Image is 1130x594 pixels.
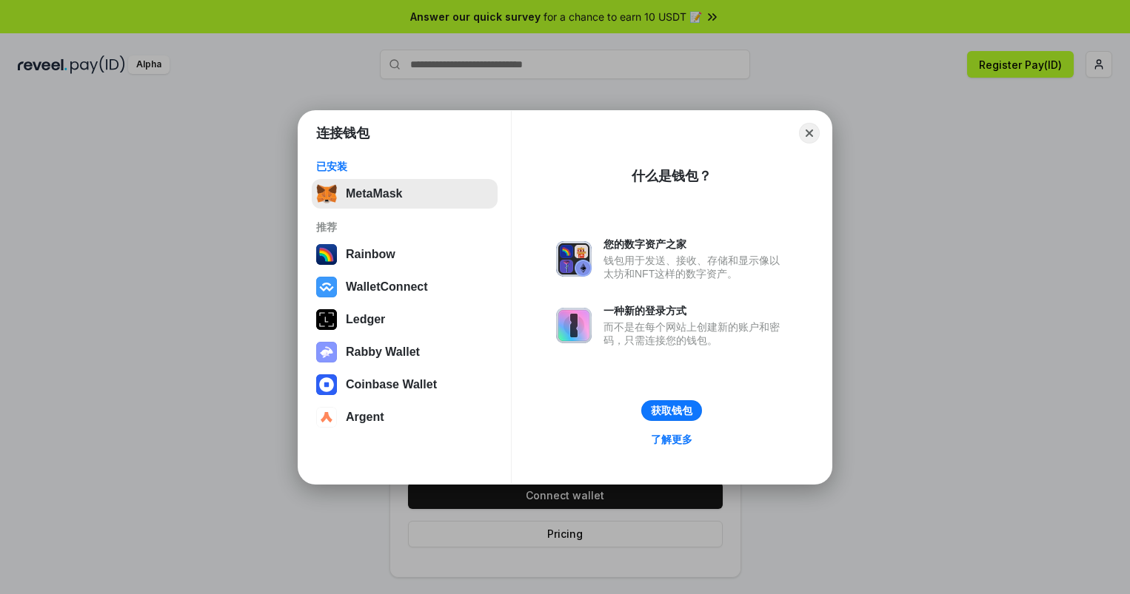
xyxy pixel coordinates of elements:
div: MetaMask [346,187,402,200]
div: 了解更多 [651,433,692,446]
img: svg+xml,%3Csvg%20xmlns%3D%22http%3A%2F%2Fwww.w3.org%2F2000%2Fsvg%22%20fill%3D%22none%22%20viewBox... [316,342,337,362]
img: svg+xml,%3Csvg%20width%3D%2228%22%20height%3D%2228%22%20viewBox%3D%220%200%2028%2028%22%20fill%3D... [316,374,337,395]
div: 已安装 [316,160,493,173]
button: Rainbow [312,240,498,269]
div: 获取钱包 [651,404,692,417]
button: Ledger [312,305,498,334]
div: 一种新的登录方式 [604,304,787,317]
div: Argent [346,411,384,424]
div: Rabby Wallet [346,345,420,359]
div: Ledger [346,313,385,326]
h1: 连接钱包 [316,124,370,142]
div: 什么是钱包？ [632,167,712,185]
img: svg+xml,%3Csvg%20width%3D%22120%22%20height%3D%22120%22%20viewBox%3D%220%200%20120%20120%22%20fil... [316,244,337,265]
div: 推荐 [316,220,493,234]
button: Close [799,123,820,144]
div: WalletConnect [346,280,428,294]
button: MetaMask [312,179,498,209]
img: svg+xml,%3Csvg%20xmlns%3D%22http%3A%2F%2Fwww.w3.org%2F2000%2Fsvg%22%20fill%3D%22none%22%20viewBox... [556,241,592,277]
div: 您的数字资产之家 [604,237,787,251]
div: Rainbow [346,248,395,261]
div: 而不是在每个网站上创建新的账户和密码，只需连接您的钱包。 [604,320,787,347]
button: Coinbase Wallet [312,370,498,399]
div: Coinbase Wallet [346,378,437,391]
img: svg+xml,%3Csvg%20width%3D%2228%22%20height%3D%2228%22%20viewBox%3D%220%200%2028%2028%22%20fill%3D... [316,277,337,297]
button: 获取钱包 [641,400,702,421]
img: svg+xml,%3Csvg%20xmlns%3D%22http%3A%2F%2Fwww.w3.org%2F2000%2Fsvg%22%20width%3D%2228%22%20height%3... [316,309,337,330]
a: 了解更多 [642,430,701,449]
button: WalletConnect [312,272,498,302]
img: svg+xml,%3Csvg%20xmlns%3D%22http%3A%2F%2Fwww.w3.org%2F2000%2Fsvg%22%20fill%3D%22none%22%20viewBox... [556,308,592,343]
img: svg+xml,%3Csvg%20fill%3D%22none%22%20height%3D%2233%22%20viewBox%3D%220%200%2035%2033%22%20width%... [316,183,337,204]
img: svg+xml,%3Csvg%20width%3D%2228%22%20height%3D%2228%22%20viewBox%3D%220%200%2028%2028%22%20fill%3D... [316,407,337,428]
button: Rabby Wallet [312,337,498,367]
div: 钱包用于发送、接收、存储和显示像以太坊和NFT这样的数字资产。 [604,254,787,280]
button: Argent [312,402,498,432]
